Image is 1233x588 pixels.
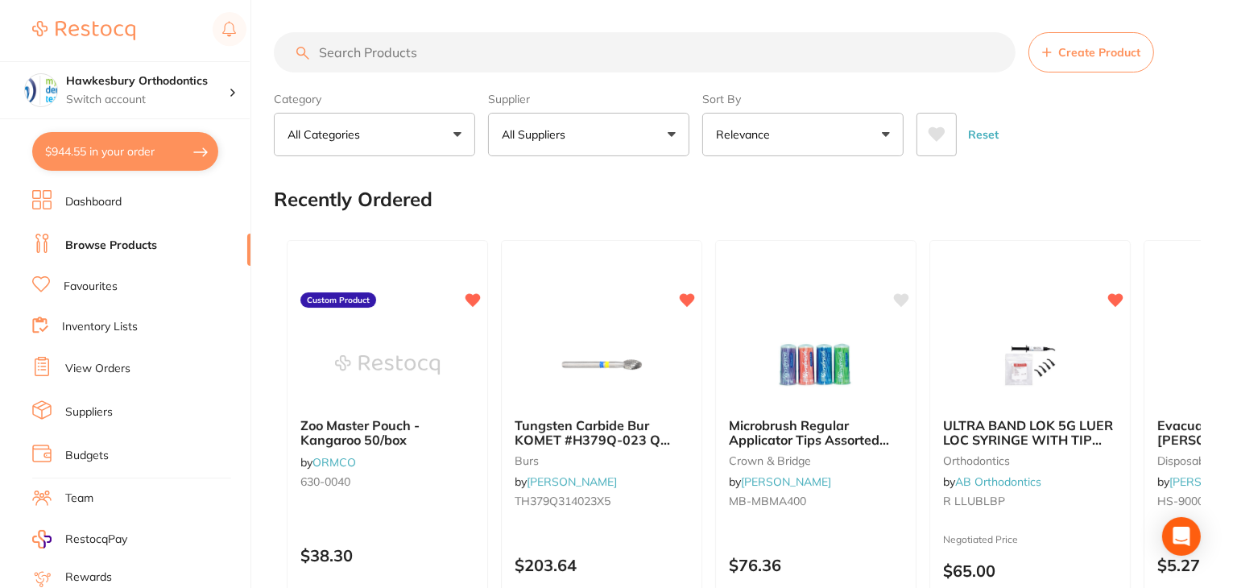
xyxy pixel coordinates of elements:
button: Relevance [702,113,904,156]
label: Sort By [702,92,904,106]
label: Supplier [488,92,689,106]
img: Restocq Logo [32,21,135,40]
a: AB Orthodontics [955,474,1041,489]
a: Inventory Lists [62,319,138,335]
b: ULTRA BAND LOK 5G LUER LOC SYRINGE WITH TIP BLUE [943,418,1117,448]
img: Hawkesbury Orthodontics [25,74,57,106]
small: crown & bridge [729,454,903,467]
a: Suppliers [65,404,113,420]
span: by [515,474,617,489]
p: Switch account [66,92,229,108]
small: orthodontics [943,454,1117,467]
button: Create Product [1028,32,1154,72]
small: MB-MBMA400 [729,495,903,507]
p: $203.64 [515,556,689,574]
b: Tungsten Carbide Bur KOMET #H379Q-023 Q Finisher FG x 5 [515,418,689,448]
button: All Categories [274,113,475,156]
input: Search Products [274,32,1016,72]
small: Negotiated Price [943,534,1117,545]
button: Reset [963,113,1003,156]
p: All Categories [288,126,366,143]
img: Tungsten Carbide Bur KOMET #H379Q-023 Q Finisher FG x 5 [549,325,654,405]
a: Restocq Logo [32,12,135,49]
button: $944.55 in your order [32,132,218,171]
div: Open Intercom Messenger [1162,517,1201,556]
a: Dashboard [65,194,122,210]
span: by [729,474,831,489]
img: RestocqPay [32,530,52,549]
small: burs [515,454,689,467]
b: Zoo Master Pouch - Kangaroo 50/box [300,418,474,448]
button: All Suppliers [488,113,689,156]
small: TH379Q314023X5 [515,495,689,507]
a: View Orders [65,361,130,377]
label: Category [274,92,475,106]
a: Team [65,491,93,507]
span: by [943,474,1041,489]
a: Budgets [65,448,109,464]
span: by [300,455,356,470]
small: R LLUBLBP [943,495,1117,507]
img: Microbrush Regular Applicator Tips Assorted Pack of 400 [763,325,868,405]
p: All Suppliers [502,126,572,143]
p: $76.36 [729,556,903,574]
p: $38.30 [300,546,474,565]
h2: Recently Ordered [274,188,432,211]
label: Custom Product [300,292,376,308]
a: Browse Products [65,238,157,254]
a: [PERSON_NAME] [527,474,617,489]
a: [PERSON_NAME] [741,474,831,489]
span: Create Product [1058,46,1140,59]
p: $65.00 [943,561,1117,580]
a: RestocqPay [32,530,127,549]
a: Favourites [64,279,118,295]
b: Microbrush Regular Applicator Tips Assorted Pack of 400 [729,418,903,448]
a: ORMCO [312,455,356,470]
small: 630-0040 [300,475,474,488]
a: Rewards [65,569,112,586]
span: RestocqPay [65,532,127,548]
p: Relevance [716,126,776,143]
img: Zoo Master Pouch - Kangaroo 50/box [335,325,440,405]
img: ULTRA BAND LOK 5G LUER LOC SYRINGE WITH TIP BLUE [978,325,1082,405]
h4: Hawkesbury Orthodontics [66,73,229,89]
